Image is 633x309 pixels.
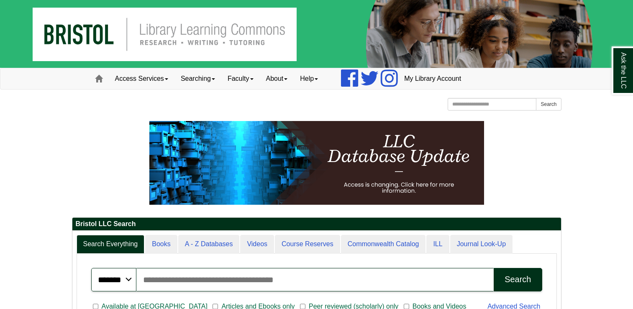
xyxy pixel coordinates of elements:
[341,235,426,254] a: Commonwealth Catalog
[221,68,260,89] a: Faculty
[398,68,467,89] a: My Library Account
[149,121,484,205] img: HTML tutorial
[294,68,324,89] a: Help
[275,235,340,254] a: Course Reserves
[426,235,449,254] a: ILL
[260,68,294,89] a: About
[240,235,274,254] a: Videos
[77,235,145,254] a: Search Everything
[145,235,177,254] a: Books
[450,235,513,254] a: Journal Look-Up
[109,68,174,89] a: Access Services
[536,98,561,111] button: Search
[505,275,531,284] div: Search
[494,268,542,291] button: Search
[174,68,221,89] a: Searching
[178,235,240,254] a: A - Z Databases
[72,218,561,231] h2: Bristol LLC Search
